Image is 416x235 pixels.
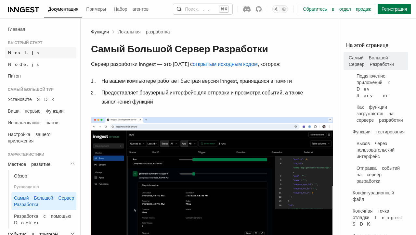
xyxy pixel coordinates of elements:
[5,47,76,58] a: Next.js
[91,43,268,55] ya-tr-span: Самый Большой Сервер Разработки
[219,6,228,12] kbd: ⌘K
[8,87,54,92] ya-tr-span: Самый большой тур
[5,105,76,117] a: Ваши первые Функции
[258,61,280,67] ya-tr-span: , которая:
[118,29,170,35] a: Локальная разработка
[357,166,400,184] ya-tr-span: Отправка событий на сервер разработки
[8,73,21,79] ya-tr-span: Питон
[5,117,76,129] a: Использование шагов
[346,42,388,48] ya-tr-span: На этой странице
[114,6,149,12] ya-tr-span: Набор агентов
[354,162,408,187] a: Отправка событий на сервер разработки
[5,170,76,229] div: Местное развитие
[11,192,76,210] a: Самый Большой Сервер Разработки
[299,4,375,14] a: Обратитесь в отдел продаж
[185,6,213,12] ya-tr-span: Поиск...
[353,129,405,134] ya-tr-span: Функции тестирования
[272,5,288,13] button: Переключить темный режим
[357,141,395,159] ya-tr-span: Вызов через пользовательский интерфейс
[8,27,25,32] ya-tr-span: Главная
[82,2,110,18] a: Примеры
[5,58,76,70] a: Node.js
[193,61,258,67] a: открытым исходным кодом
[5,93,76,105] a: Установите SDK
[354,101,408,126] a: Как функции загружаются на сервере разработки
[48,6,78,12] ya-tr-span: Документация
[8,132,51,143] ya-tr-span: Настройка вашего приложения
[357,105,403,123] ya-tr-span: Как функции загружаются на сервере разработки
[350,126,408,138] a: Функции тестирования
[354,138,408,162] a: Вызов через пользовательский интерфейс
[173,4,232,14] button: Поиск...⌘K
[357,73,390,98] ya-tr-span: Подключение приложений к Dev Server
[8,152,44,157] ya-tr-span: Характеристики
[8,41,42,45] ya-tr-span: Быстрый старт
[378,4,411,14] a: Регистрация
[118,29,170,34] ya-tr-span: Локальная разработка
[11,170,76,182] a: Обзор
[353,190,394,202] ya-tr-span: Конфигурационный файл
[8,108,64,114] ya-tr-span: Ваши первые Функции
[354,70,408,101] a: Подключение приложений к Dev Server
[101,90,303,105] ya-tr-span: Предоставляет браузерный интерфейс для отправки и просмотра событий, а также выполнения функций
[8,50,39,55] ya-tr-span: Next.js
[14,173,27,179] ya-tr-span: Обзор
[5,129,76,147] a: Настройка вашего приложения
[8,162,50,167] ya-tr-span: Местное развитие
[14,184,39,190] ya-tr-span: Руководство
[14,195,74,207] ya-tr-span: Самый Большой Сервер Разработки
[8,120,58,125] ya-tr-span: Использование шагов
[86,6,106,12] ya-tr-span: Примеры
[303,6,371,12] ya-tr-span: Обратитесь в отдел продаж
[5,23,76,35] a: Главная
[353,208,402,227] ya-tr-span: Конечная точка отладки Inngest SDK
[101,78,292,84] ya-tr-span: На вашем компьютере работает быстрая версия Inngest, хранящаяся в памяти
[44,2,82,18] a: Документация
[346,52,408,70] a: Самый Большой Сервер Разработки
[91,29,109,34] ya-tr-span: Функции
[382,6,407,12] ya-tr-span: Регистрация
[5,158,76,170] button: Местное развитие
[110,2,152,18] a: Набор агентов
[8,97,58,102] ya-tr-span: Установите SDK
[350,187,408,205] a: Конфигурационный файл
[8,62,39,67] ya-tr-span: Node.js
[91,61,193,67] ya-tr-span: Сервер разработки Inngest — это [DATE] с
[14,214,71,225] ya-tr-span: Разработка с помощью Docker
[349,55,394,67] ya-tr-span: Самый Большой Сервер Разработки
[11,210,76,229] a: Разработка с помощью Docker
[5,70,76,82] a: Питон
[350,205,408,230] a: Конечная точка отладки Inngest SDK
